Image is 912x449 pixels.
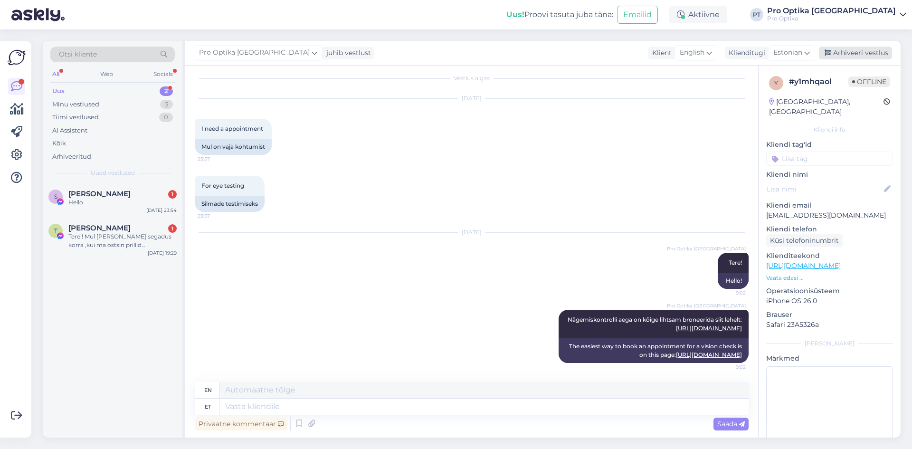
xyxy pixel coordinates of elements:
[68,224,131,232] span: Taimi Susi
[819,47,892,59] div: Arhiveeri vestlus
[648,48,672,58] div: Klient
[52,139,66,148] div: Kõik
[766,234,843,247] div: Küsi telefoninumbrit
[848,76,890,87] span: Offline
[767,7,906,22] a: Pro Optika [GEOGRAPHIC_DATA]Pro Optika
[195,139,272,155] div: Mul on vaja kohtumist
[767,184,882,194] input: Lisa nimi
[766,125,893,134] div: Kliendi info
[52,86,65,96] div: Uus
[766,310,893,320] p: Brauser
[669,6,727,23] div: Aktiivne
[204,382,212,398] div: en
[52,100,99,109] div: Minu vestlused
[725,48,765,58] div: Klienditugi
[199,48,310,58] span: Pro Optika [GEOGRAPHIC_DATA]
[506,10,524,19] b: Uus!
[766,320,893,330] p: Safari 23A5326a
[789,76,848,87] div: # y1mhqaol
[68,190,131,198] span: Satpal Bisht
[766,201,893,210] p: Kliendi email
[766,286,893,296] p: Operatsioonisüsteem
[766,296,893,306] p: iPhone OS 26.0
[766,210,893,220] p: [EMAIL_ADDRESS][DOMAIN_NAME]
[559,338,749,363] div: The easiest way to book an appointment for a vision check is on this page:
[195,418,287,430] div: Privaatne kommentaar
[729,259,742,266] span: Tere!
[767,7,896,15] div: Pro Optika [GEOGRAPHIC_DATA]
[198,212,233,220] span: 23:57
[766,170,893,180] p: Kliendi nimi
[766,339,893,348] div: [PERSON_NAME]
[710,363,746,371] span: 9:02
[667,245,746,252] span: Pro Optika [GEOGRAPHIC_DATA]
[195,74,749,83] div: Vestlus algas
[54,193,57,200] span: S
[195,94,749,103] div: [DATE]
[766,353,893,363] p: Märkmed
[717,420,745,428] span: Saada
[52,152,91,162] div: Arhiveeritud
[710,289,746,296] span: 9:02
[152,68,175,80] div: Socials
[568,316,742,332] span: Nägemiskontrolli aega on kõige lihtsam broneerida siit lehelt:
[98,68,115,80] div: Web
[680,48,704,58] span: English
[205,399,211,415] div: et
[769,97,883,117] div: [GEOGRAPHIC_DATA], [GEOGRAPHIC_DATA]
[750,8,763,21] div: PT
[68,232,177,249] div: Tere ! Mul [PERSON_NAME] segadus korra ,kui ma ostsin prillid [PERSON_NAME] paberil on kirjutatud...
[160,100,173,109] div: 3
[506,9,613,20] div: Proovi tasuta juba täna:
[68,198,177,207] div: Hello
[766,274,893,282] p: Vaata edasi ...
[766,140,893,150] p: Kliendi tag'id
[52,113,99,122] div: Tiimi vestlused
[767,15,896,22] div: Pro Optika
[168,190,177,199] div: 1
[195,228,749,237] div: [DATE]
[160,86,173,96] div: 2
[201,125,263,132] span: I need a appointment
[676,325,742,332] a: [URL][DOMAIN_NAME]
[766,251,893,261] p: Klienditeekond
[52,126,87,135] div: AI Assistent
[54,227,57,234] span: T
[8,48,26,67] img: Askly Logo
[59,49,97,59] span: Otsi kliente
[168,224,177,233] div: 1
[323,48,371,58] div: juhib vestlust
[718,273,749,289] div: Hello!
[766,224,893,234] p: Kliendi telefon
[774,79,778,86] span: y
[676,351,742,358] a: [URL][DOMAIN_NAME]
[201,182,244,189] span: For eye testing
[617,6,658,24] button: Emailid
[148,249,177,257] div: [DATE] 19:29
[159,113,173,122] div: 0
[91,169,135,177] span: Uued vestlused
[50,68,61,80] div: All
[766,152,893,166] input: Lisa tag
[146,207,177,214] div: [DATE] 23:54
[195,196,265,212] div: Silmade testimiseks
[667,302,746,309] span: Pro Optika [GEOGRAPHIC_DATA]
[773,48,802,58] span: Estonian
[198,155,233,162] span: 23:57
[766,261,841,270] a: [URL][DOMAIN_NAME]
